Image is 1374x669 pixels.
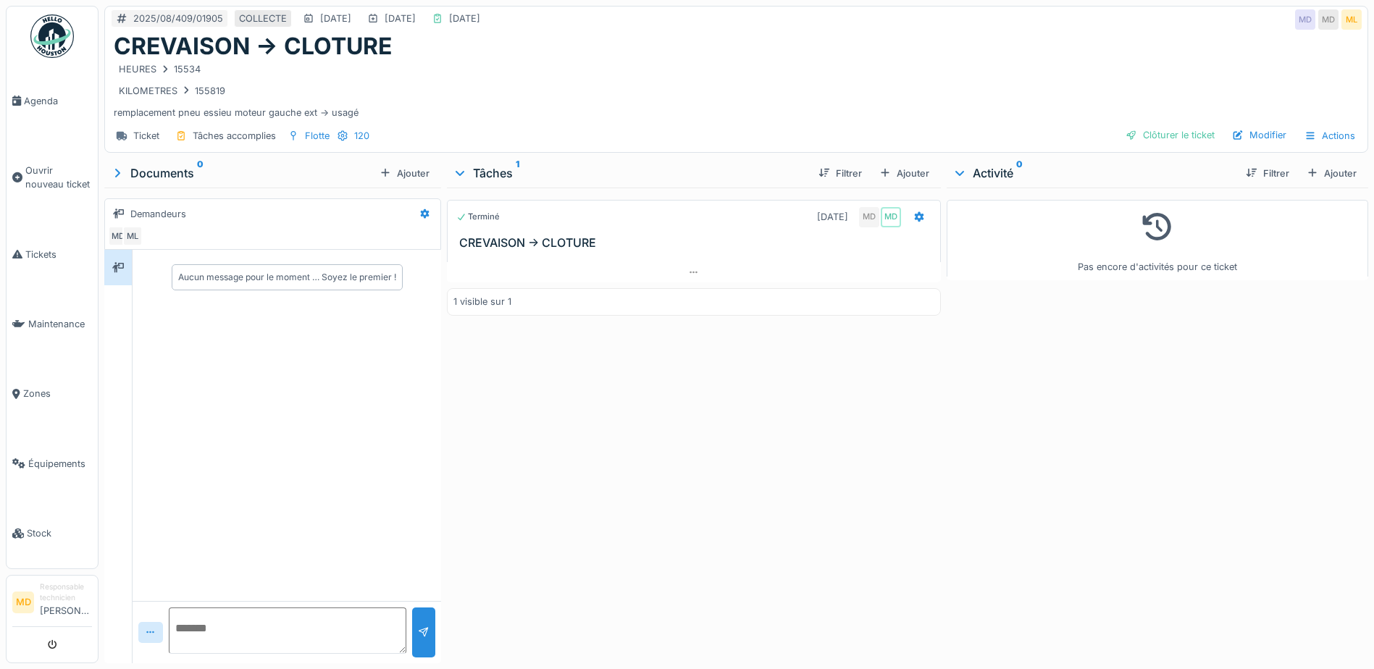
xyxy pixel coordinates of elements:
div: [DATE] [320,12,351,25]
div: Ajouter [374,164,435,183]
div: 2025/08/409/01905 [133,12,223,25]
span: Maintenance [28,317,92,331]
div: Clôturer le ticket [1120,125,1220,145]
div: Responsable technicien [40,581,92,604]
div: [DATE] [449,12,480,25]
div: MD [108,226,128,246]
div: Pas encore d'activités pour ce ticket [956,206,1359,274]
div: [DATE] [817,210,848,224]
span: Agenda [24,94,92,108]
div: Modifier [1226,125,1292,145]
span: Zones [23,387,92,400]
div: HEURES 15534 [119,62,201,76]
div: Actions [1298,125,1362,146]
div: ML [1341,9,1362,30]
div: MD [881,207,901,227]
sup: 0 [1016,164,1023,182]
div: Terminé [456,211,500,223]
div: [DATE] [385,12,416,25]
span: Tickets [25,248,92,261]
a: Agenda [7,66,98,135]
div: Aucun message pour le moment … Soyez le premier ! [178,271,396,284]
div: Activité [952,164,1234,182]
div: ML [122,226,143,246]
div: Filtrer [1240,164,1295,183]
img: Badge_color-CXgf-gQk.svg [30,14,74,58]
div: MD [859,207,879,227]
h1: CREVAISON -> CLOTURE [114,33,392,60]
sup: 1 [516,164,519,182]
div: COLLECTE [239,12,287,25]
div: MD [1318,9,1339,30]
sup: 0 [197,164,204,182]
div: Flotte [305,129,330,143]
div: Demandeurs [130,207,186,221]
div: Ajouter [874,164,935,183]
a: MD Responsable technicien[PERSON_NAME] [12,581,92,627]
div: Tâches accomplies [193,129,276,143]
li: MD [12,592,34,613]
div: Ticket [133,129,159,143]
a: Équipements [7,429,98,498]
div: 1 visible sur 1 [453,295,511,308]
a: Zones [7,359,98,429]
div: remplacement pneu essieu moteur gauche ext -> usagé [114,60,1359,119]
div: Tâches [453,164,807,182]
a: Stock [7,499,98,568]
div: Ajouter [1301,164,1362,183]
h3: CREVAISON -> CLOTURE [459,236,934,250]
div: 120 [354,129,369,143]
div: KILOMETRES 155819 [119,84,225,98]
a: Maintenance [7,289,98,358]
span: Équipements [28,457,92,471]
li: [PERSON_NAME] [40,581,92,623]
a: Ouvrir nouveau ticket [7,135,98,219]
span: Stock [27,526,92,540]
a: Tickets [7,219,98,289]
div: Filtrer [813,164,868,183]
div: Documents [110,164,374,182]
span: Ouvrir nouveau ticket [25,164,92,191]
div: MD [1295,9,1315,30]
